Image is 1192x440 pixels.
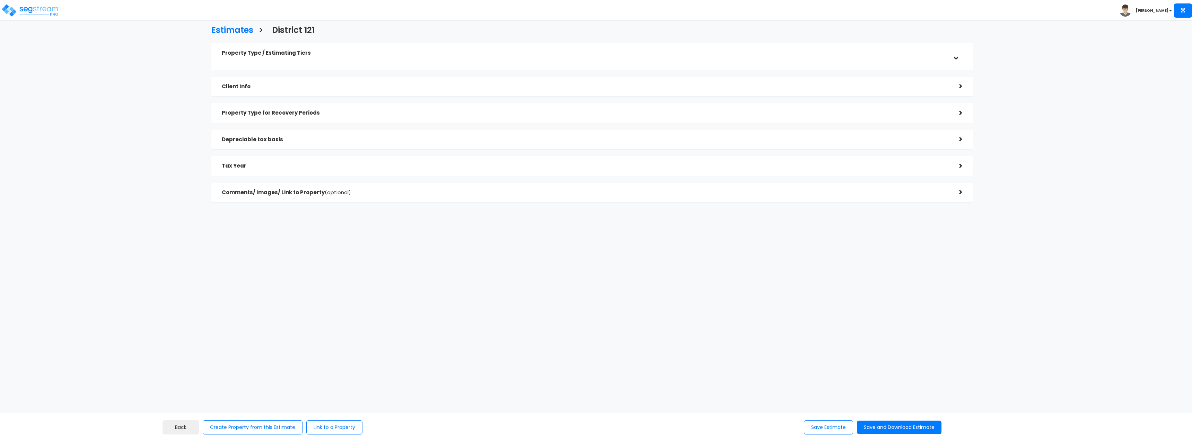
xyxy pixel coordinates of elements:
h3: > [258,26,263,36]
div: > [949,161,963,171]
h5: Tax Year [222,163,949,169]
div: > [949,81,963,92]
span: (optional) [325,189,351,196]
button: Create Property from this Estimate [203,420,303,434]
a: Back [163,420,199,434]
div: > [949,134,963,145]
b: [PERSON_NAME] [1136,8,1168,13]
h5: Depreciable tax basis [222,137,949,143]
h5: Property Type for Recovery Periods [222,110,949,116]
h3: District 121 [272,26,315,36]
button: Save and Download Estimate [857,421,941,434]
button: Save Estimate [804,420,853,434]
a: District 121 [267,19,315,40]
div: > [950,46,961,60]
button: Link to a Property [306,420,362,434]
h3: Estimates [211,26,253,36]
a: Estimates [206,19,253,40]
img: logo_pro_r.png [1,3,60,17]
h5: Client Info [222,84,949,90]
div: > [949,108,963,118]
img: avatar.png [1119,5,1131,17]
h5: Comments/ Images/ Link to Property [222,190,949,196]
h5: Property Type / Estimating Tiers [222,50,949,56]
label: *Property Type [222,66,260,76]
div: > [949,187,963,198]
